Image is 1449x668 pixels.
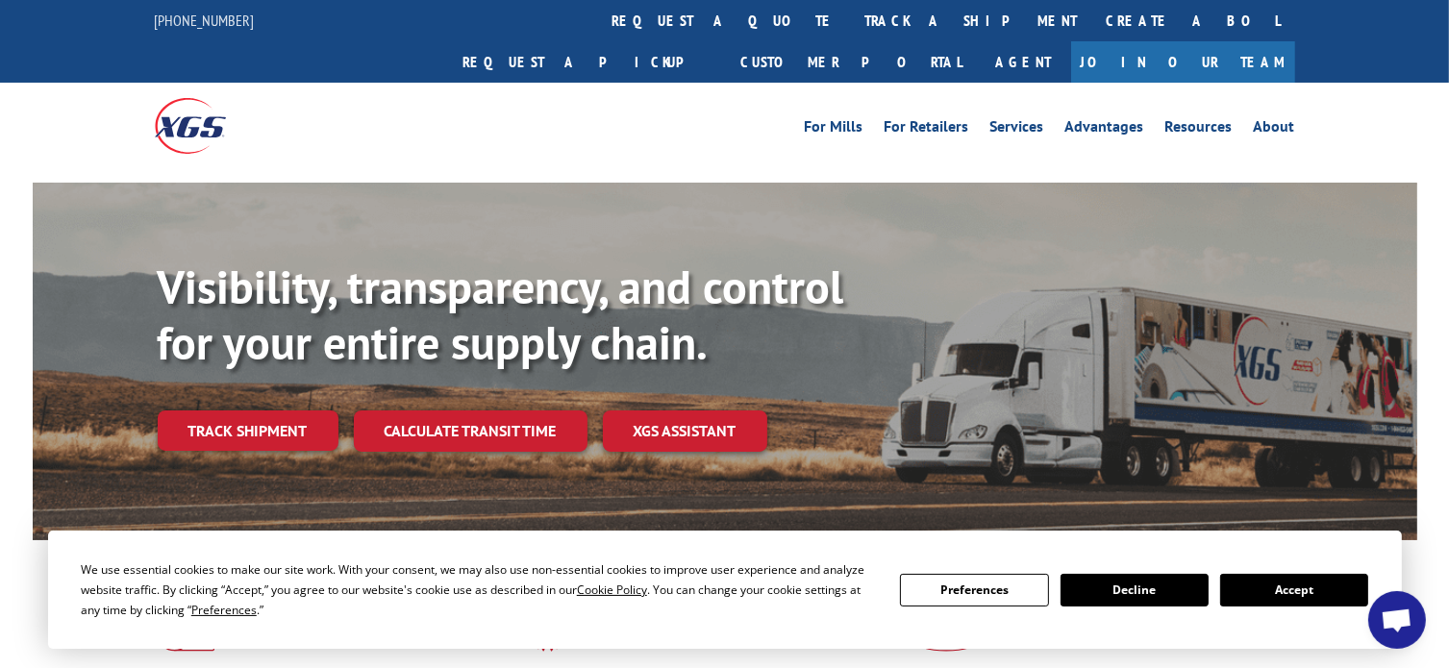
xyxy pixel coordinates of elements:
[1065,119,1144,140] a: Advantages
[900,574,1048,606] button: Preferences
[155,11,255,30] a: [PHONE_NUMBER]
[449,41,727,83] a: Request a pickup
[577,581,647,598] span: Cookie Policy
[81,559,877,620] div: We use essential cookies to make our site work. With your consent, we may also use non-essential ...
[885,119,969,140] a: For Retailers
[1165,119,1233,140] a: Resources
[977,41,1071,83] a: Agent
[158,410,338,451] a: Track shipment
[1368,591,1426,649] div: Open chat
[48,531,1402,649] div: Cookie Consent Prompt
[727,41,977,83] a: Customer Portal
[191,602,257,618] span: Preferences
[1061,574,1209,606] button: Decline
[603,410,767,452] a: XGS ASSISTANT
[990,119,1044,140] a: Services
[354,410,587,452] a: Calculate transit time
[1220,574,1368,606] button: Accept
[158,257,844,372] b: Visibility, transparency, and control for your entire supply chain.
[1254,119,1295,140] a: About
[1071,41,1295,83] a: Join Our Team
[805,119,863,140] a: For Mills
